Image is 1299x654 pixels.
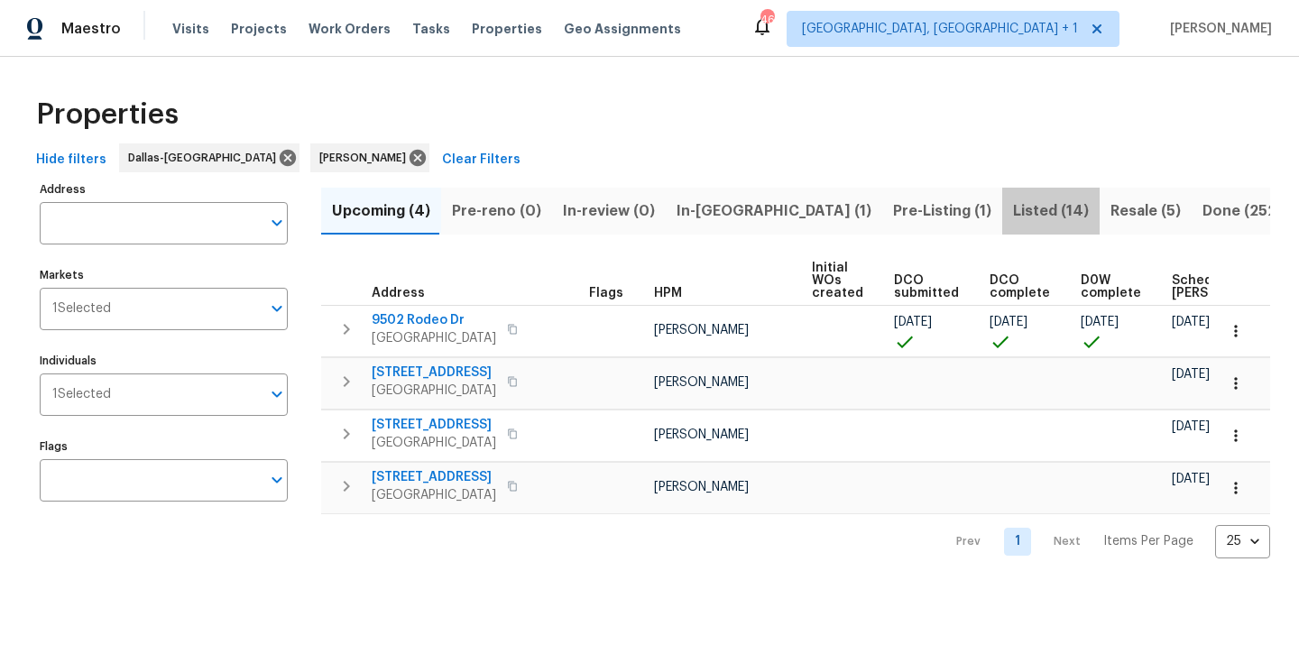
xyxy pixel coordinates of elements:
span: 9502 Rodeo Dr [372,311,496,329]
span: Properties [36,106,179,124]
label: Markets [40,270,288,281]
span: [PERSON_NAME] [654,376,749,389]
button: Open [264,382,290,407]
nav: Pagination Navigation [939,525,1270,558]
span: Clear Filters [442,149,521,171]
span: [GEOGRAPHIC_DATA] [372,434,496,452]
span: Initial WOs created [812,262,863,299]
span: Maestro [61,20,121,38]
span: [PERSON_NAME] [654,428,749,441]
span: HPM [654,287,682,299]
p: Items Per Page [1103,532,1193,550]
span: DCO complete [990,274,1050,299]
span: [DATE] [1172,316,1210,328]
span: [PERSON_NAME] [654,324,749,336]
span: Geo Assignments [564,20,681,38]
span: [STREET_ADDRESS] [372,468,496,486]
div: [PERSON_NAME] [310,143,429,172]
button: Open [264,296,290,321]
span: [DATE] [894,316,932,328]
span: Projects [231,20,287,38]
button: Clear Filters [435,143,528,177]
span: Hide filters [36,149,106,171]
label: Flags [40,441,288,452]
div: 46 [760,11,773,29]
span: [DATE] [1172,473,1210,485]
span: Address [372,287,425,299]
a: Goto page 1 [1004,528,1031,556]
span: Properties [472,20,542,38]
div: Dallas-[GEOGRAPHIC_DATA] [119,143,299,172]
span: [GEOGRAPHIC_DATA] [372,486,496,504]
span: Pre-reno (0) [452,198,541,224]
span: Visits [172,20,209,38]
label: Individuals [40,355,288,366]
span: [PERSON_NAME] [319,149,413,167]
span: [STREET_ADDRESS] [372,416,496,434]
button: Open [264,210,290,235]
span: Resale (5) [1110,198,1181,224]
button: Open [264,467,290,493]
span: Flags [589,287,623,299]
span: [DATE] [1172,420,1210,433]
span: Work Orders [309,20,391,38]
div: 25 [1215,518,1270,565]
span: [DATE] [1081,316,1119,328]
span: Scheduled [PERSON_NAME] [1172,274,1274,299]
span: Done (252) [1202,198,1282,224]
label: Address [40,184,288,195]
span: [GEOGRAPHIC_DATA], [GEOGRAPHIC_DATA] + 1 [802,20,1078,38]
span: Dallas-[GEOGRAPHIC_DATA] [128,149,283,167]
span: [STREET_ADDRESS] [372,364,496,382]
span: [DATE] [990,316,1027,328]
span: Pre-Listing (1) [893,198,991,224]
span: D0W complete [1081,274,1141,299]
span: [PERSON_NAME] [654,481,749,493]
span: Listed (14) [1013,198,1089,224]
span: Tasks [412,23,450,35]
span: [DATE] [1172,368,1210,381]
span: DCO submitted [894,274,959,299]
span: 1 Selected [52,387,111,402]
span: In-[GEOGRAPHIC_DATA] (1) [677,198,871,224]
span: [GEOGRAPHIC_DATA] [372,329,496,347]
span: [PERSON_NAME] [1163,20,1272,38]
span: [GEOGRAPHIC_DATA] [372,382,496,400]
button: Hide filters [29,143,114,177]
span: 1 Selected [52,301,111,317]
span: Upcoming (4) [332,198,430,224]
span: In-review (0) [563,198,655,224]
